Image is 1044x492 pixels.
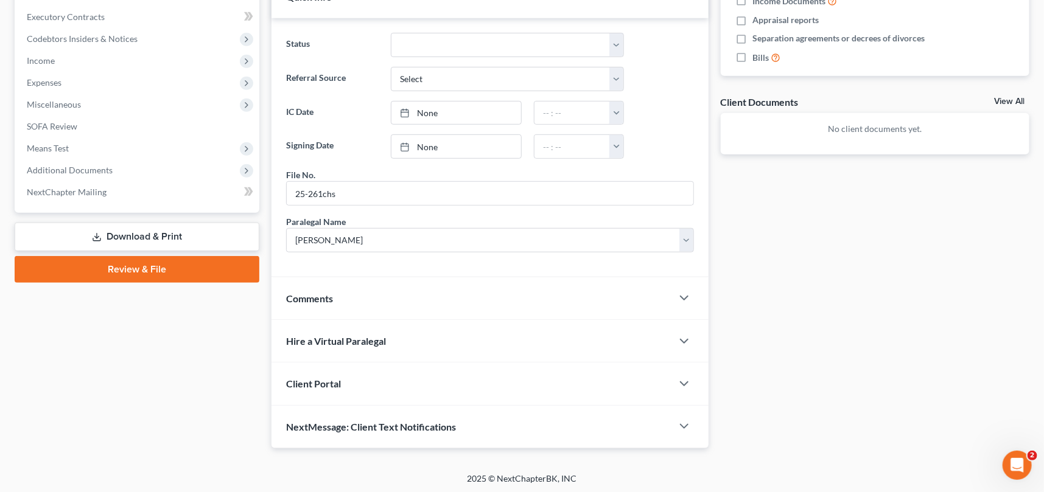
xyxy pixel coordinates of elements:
span: Bills [752,52,769,64]
span: SOFA Review [27,121,77,131]
span: Hire a Virtual Paralegal [286,335,386,347]
span: Miscellaneous [27,99,81,109]
input: -- : -- [534,102,610,125]
a: Download & Print [15,223,259,251]
label: Status [280,33,385,57]
span: Means Test [27,143,69,153]
a: Review & File [15,256,259,283]
span: Appraisal reports [752,14,819,26]
span: Separation agreements or decrees of divorces [752,32,925,44]
span: Executory Contracts [27,12,105,22]
span: Expenses [27,77,61,88]
a: SOFA Review [17,116,259,137]
span: Client Portal [286,378,341,389]
label: IC Date [280,101,385,125]
span: NextMessage: Client Text Notifications [286,421,456,432]
span: Codebtors Insiders & Notices [27,33,138,44]
a: None [391,135,521,158]
div: Client Documents [721,95,799,108]
span: Additional Documents [27,165,113,175]
span: Comments [286,293,333,304]
span: 2 [1028,451,1037,460]
input: -- : -- [534,135,610,158]
div: Paralegal Name [286,215,346,228]
input: -- [287,182,693,205]
a: Executory Contracts [17,6,259,28]
iframe: Intercom live chat [1003,451,1032,480]
a: View All [994,97,1025,106]
label: Referral Source [280,67,385,91]
div: File No. [286,168,315,181]
a: NextChapter Mailing [17,181,259,203]
a: None [391,102,521,125]
p: No client documents yet. [730,123,1020,135]
span: NextChapter Mailing [27,187,107,197]
label: Signing Date [280,134,385,159]
span: Income [27,55,55,66]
